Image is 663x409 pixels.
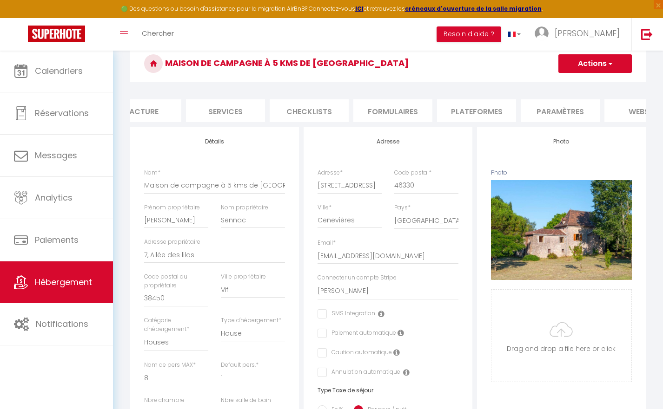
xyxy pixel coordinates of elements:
label: Ville [318,203,331,212]
li: Facture [102,99,181,122]
label: Connecter un compte Stripe [318,273,397,282]
label: Adresse propriétaire [144,238,200,247]
li: Formulaires [353,99,432,122]
li: Plateformes [437,99,516,122]
label: Type d'hébergement [221,316,281,325]
a: créneaux d'ouverture de la salle migration [405,5,542,13]
h4: Détails [144,138,285,145]
h4: Adresse [318,138,458,145]
span: Chercher [142,28,174,38]
a: Chercher [135,18,181,51]
span: Analytics [35,192,73,203]
label: Nbre salle de bain [221,396,271,405]
span: Calendriers [35,65,83,77]
label: Code postal du propriétaire [144,273,208,290]
li: Paramètres [521,99,600,122]
img: logout [641,28,653,40]
label: Prénom propriétaire [144,203,200,212]
label: Nom de pers MAX [144,361,196,370]
a: ICI [355,5,364,13]
label: Pays [394,203,411,212]
span: Réservations [35,107,89,119]
label: Nom [144,169,160,177]
label: Nbre chambre [144,396,185,405]
span: [PERSON_NAME] [555,27,620,39]
label: Caution automatique [327,348,392,358]
button: Besoin d'aide ? [437,26,501,42]
label: Photo [491,169,507,177]
button: Actions [558,54,632,73]
img: Super Booking [28,26,85,42]
label: Adresse [318,169,343,177]
h3: Maison de campagne à 5 kms de [GEOGRAPHIC_DATA] [130,45,646,82]
li: Checklists [270,99,349,122]
img: ... [535,26,549,40]
h6: Type Taxe de séjour [318,387,458,394]
label: Catégorie d'hébergement [144,316,208,334]
label: Ville propriétaire [221,273,266,281]
button: Ouvrir le widget de chat LiveChat [7,4,35,32]
span: Messages [35,149,77,161]
label: Email [318,239,336,247]
span: Hébergement [35,276,92,288]
a: ... [PERSON_NAME] [528,18,631,51]
label: Code postal [394,169,431,177]
h4: Photo [491,138,632,145]
label: Nom propriétaire [221,203,268,212]
label: Default pers. [221,361,259,370]
span: Paiements [35,234,79,246]
span: Notifications [36,318,88,330]
li: Services [186,99,265,122]
label: Paiement automatique [327,329,396,339]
